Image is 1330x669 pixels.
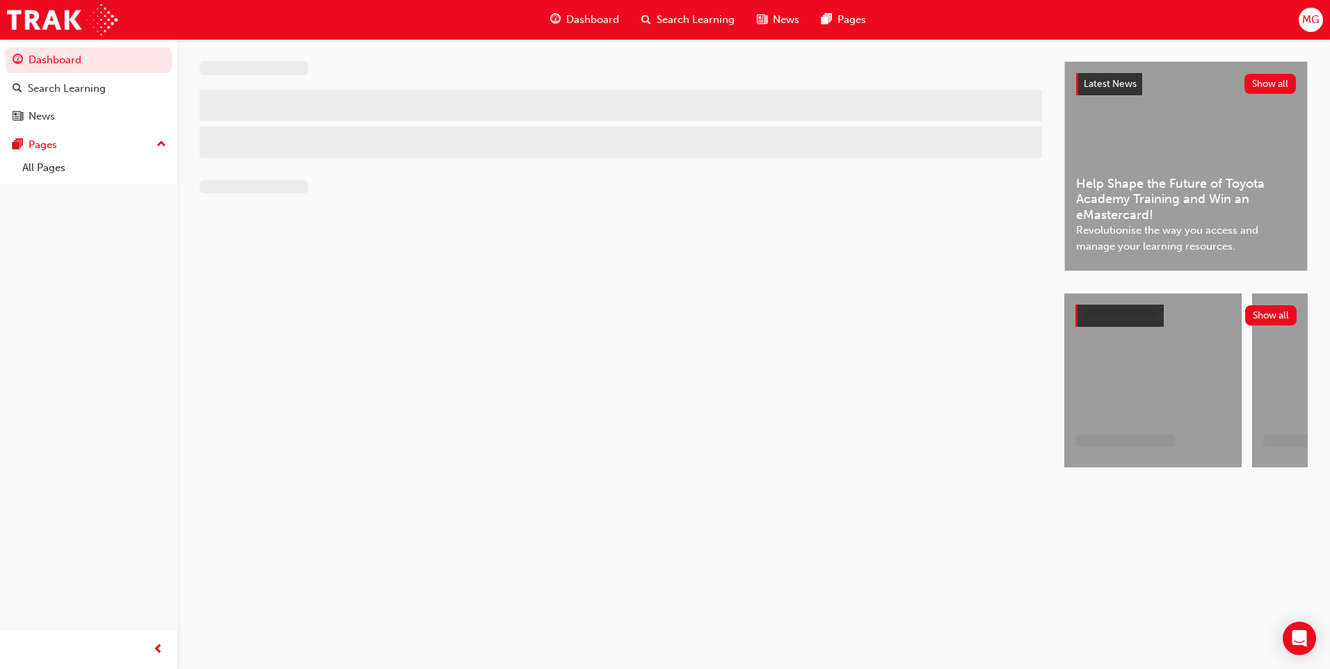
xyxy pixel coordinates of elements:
[29,137,57,153] div: Pages
[1084,78,1137,90] span: Latest News
[810,6,877,34] a: pages-iconPages
[153,641,163,659] span: prev-icon
[157,136,166,154] span: up-icon
[757,11,767,29] span: news-icon
[657,12,735,28] span: Search Learning
[566,12,619,28] span: Dashboard
[641,11,651,29] span: search-icon
[1064,61,1308,271] a: Latest NewsShow allHelp Shape the Future of Toyota Academy Training and Win an eMastercard!Revolu...
[1283,622,1316,655] div: Open Intercom Messenger
[17,157,172,179] a: All Pages
[550,11,561,29] span: guage-icon
[28,81,106,97] div: Search Learning
[29,108,55,124] div: News
[13,111,23,123] span: news-icon
[6,132,172,158] button: Pages
[746,6,810,34] a: news-iconNews
[1076,73,1296,95] a: Latest NewsShow all
[6,47,172,73] a: Dashboard
[838,12,866,28] span: Pages
[1076,176,1296,223] span: Help Shape the Future of Toyota Academy Training and Win an eMastercard!
[1299,8,1323,32] button: MG
[822,11,832,29] span: pages-icon
[539,6,630,34] a: guage-iconDashboard
[1302,12,1319,28] span: MG
[630,6,746,34] a: search-iconSearch Learning
[13,54,23,67] span: guage-icon
[1075,305,1297,327] a: Show all
[13,83,22,95] span: search-icon
[13,139,23,152] span: pages-icon
[773,12,799,28] span: News
[1244,74,1297,94] button: Show all
[6,45,172,132] button: DashboardSearch LearningNews
[6,104,172,129] a: News
[7,4,118,35] img: Trak
[1245,305,1297,325] button: Show all
[1076,223,1296,254] span: Revolutionise the way you access and manage your learning resources.
[6,76,172,102] a: Search Learning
